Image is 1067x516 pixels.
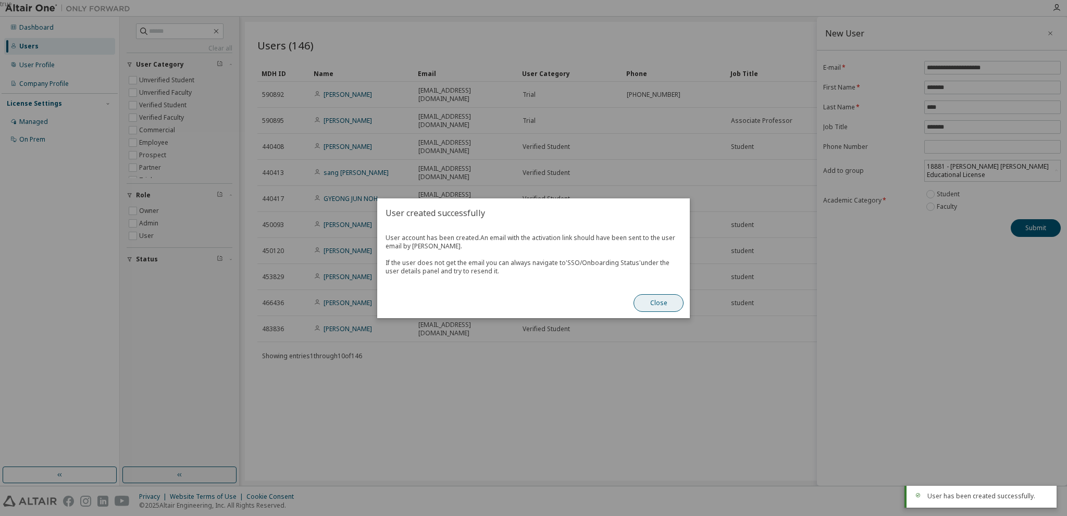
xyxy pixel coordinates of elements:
span: An email with the activation link should have been sent to the user email by [PERSON_NAME]. If th... [386,233,675,275]
div: User has been created successfully. [927,492,1048,500]
button: Close [634,294,684,312]
em: 'SSO/Onboarding Status' [566,258,641,267]
h2: User created successfully [377,198,690,228]
span: User account has been created. [386,234,681,275]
